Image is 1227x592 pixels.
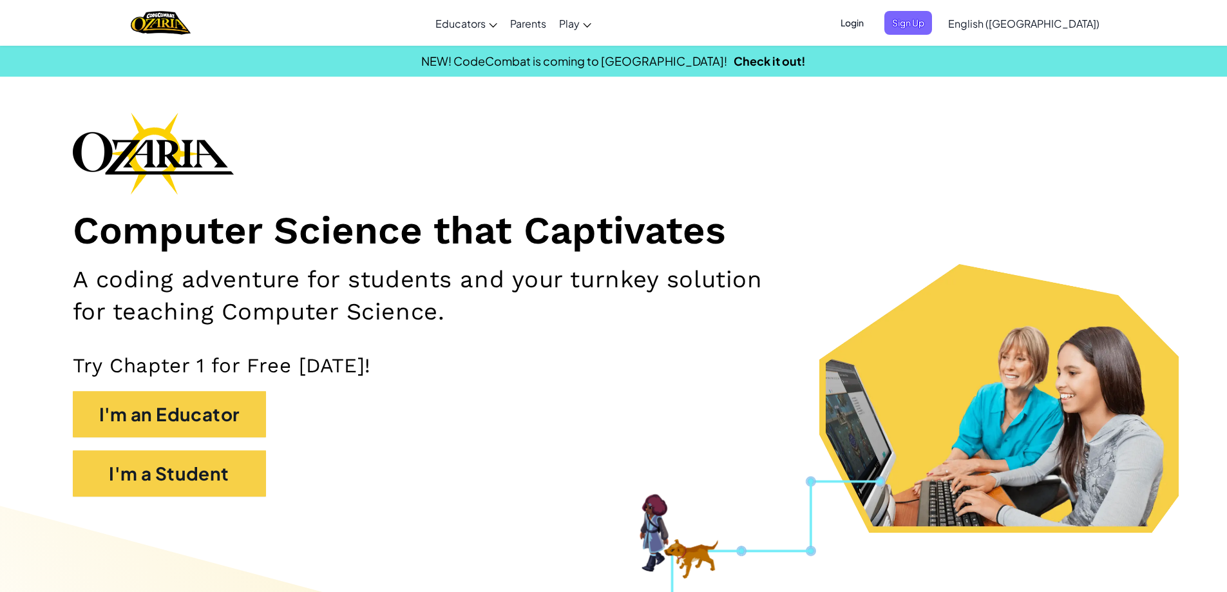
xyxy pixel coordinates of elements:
[553,6,598,41] a: Play
[73,207,1155,254] h1: Computer Science that Captivates
[942,6,1106,41] a: English ([GEOGRAPHIC_DATA])
[884,11,932,35] button: Sign Up
[504,6,553,41] a: Parents
[73,450,266,497] button: I'm a Student
[429,6,504,41] a: Educators
[421,53,727,68] span: NEW! CodeCombat is coming to [GEOGRAPHIC_DATA]!
[73,263,798,327] h2: A coding adventure for students and your turnkey solution for teaching Computer Science.
[559,17,580,30] span: Play
[435,17,486,30] span: Educators
[73,391,266,437] button: I'm an Educator
[131,10,191,36] a: Ozaria by CodeCombat logo
[131,10,191,36] img: Home
[948,17,1099,30] span: English ([GEOGRAPHIC_DATA])
[734,53,806,68] a: Check it out!
[73,353,1155,378] p: Try Chapter 1 for Free [DATE]!
[73,112,234,195] img: Ozaria branding logo
[833,11,871,35] button: Login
